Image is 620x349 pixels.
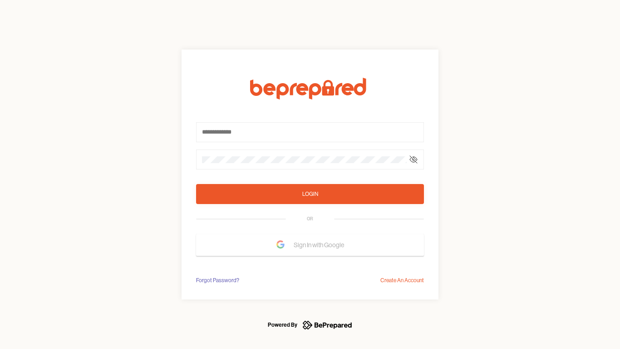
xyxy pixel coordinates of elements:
div: Forgot Password? [196,276,239,285]
span: Sign In with Google [294,237,349,253]
div: Login [302,189,318,199]
div: OR [307,215,313,223]
button: Sign In with Google [196,234,424,256]
div: Powered By [268,319,297,330]
div: Create An Account [380,276,424,285]
button: Login [196,184,424,204]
